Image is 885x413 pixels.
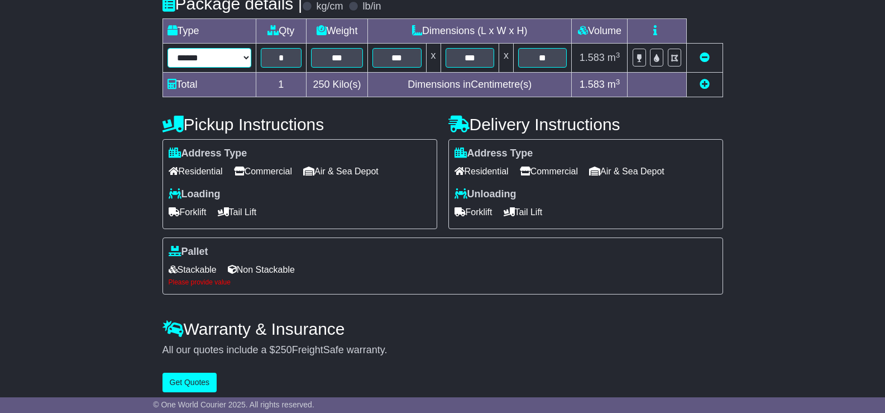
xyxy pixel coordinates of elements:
label: Address Type [455,148,533,160]
td: Total [162,73,256,97]
span: Tail Lift [218,203,257,221]
td: Qty [256,19,307,44]
td: Weight [307,19,368,44]
td: Volume [572,19,628,44]
span: 250 [275,344,292,355]
td: 1 [256,73,307,97]
span: m [607,79,620,90]
span: 1.583 [580,79,605,90]
span: 250 [313,79,330,90]
span: Non Stackable [228,261,295,278]
td: Dimensions (L x W x H) [368,19,572,44]
span: Commercial [234,163,292,180]
span: Residential [455,163,509,180]
sup: 3 [616,51,620,59]
h4: Pickup Instructions [162,115,437,134]
td: x [499,44,513,73]
label: Loading [169,188,221,201]
td: Dimensions in Centimetre(s) [368,73,572,97]
label: Unloading [455,188,516,201]
h4: Warranty & Insurance [162,320,723,338]
a: Remove this item [700,52,710,63]
sup: 3 [616,78,620,86]
td: Kilo(s) [307,73,368,97]
label: lb/in [362,1,381,13]
span: Forklift [169,203,207,221]
span: Residential [169,163,223,180]
div: Please provide value [169,278,717,286]
button: Get Quotes [162,373,217,392]
td: x [426,44,441,73]
h4: Delivery Instructions [448,115,723,134]
span: Air & Sea Depot [589,163,664,180]
span: Stackable [169,261,217,278]
a: Add new item [700,79,710,90]
span: m [607,52,620,63]
td: Type [162,19,256,44]
label: Pallet [169,246,208,258]
span: Commercial [520,163,578,180]
span: © One World Courier 2025. All rights reserved. [153,400,314,409]
label: kg/cm [316,1,343,13]
span: Tail Lift [504,203,543,221]
label: Address Type [169,148,247,160]
span: Air & Sea Depot [303,163,379,180]
span: Forklift [455,203,492,221]
div: All our quotes include a $ FreightSafe warranty. [162,344,723,357]
span: 1.583 [580,52,605,63]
